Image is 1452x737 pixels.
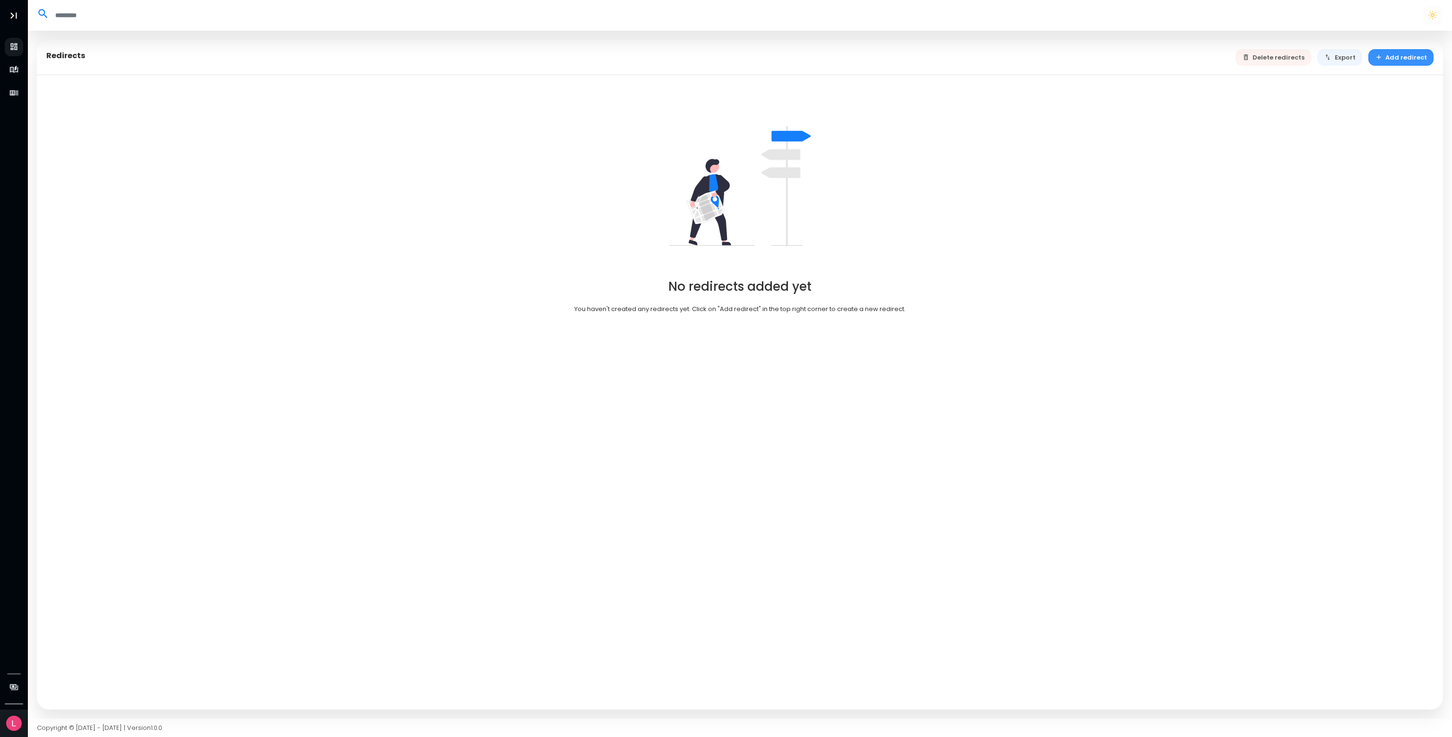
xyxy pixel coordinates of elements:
[668,279,812,294] h2: No redirects added yet
[46,51,86,61] h5: Redirects
[574,304,906,314] p: You haven't created any redirects yet. Click on "Add redirect" in the top right corner to create ...
[6,716,22,731] img: Avatar
[1368,49,1434,66] button: Add redirect
[5,7,23,25] button: Toggle Aside
[37,723,162,732] span: Copyright © [DATE] - [DATE] | Version 1.0.0
[669,115,811,257] img: undraw_right_direction_tge8-82dba1b9.svg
